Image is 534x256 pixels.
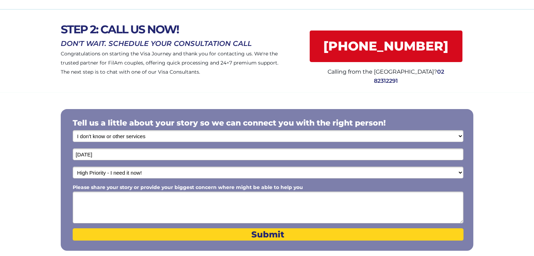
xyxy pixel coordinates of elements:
button: Submit [73,228,463,241]
span: Calling from the [GEOGRAPHIC_DATA]? [328,68,437,75]
span: [PHONE_NUMBER] [310,39,462,54]
span: DON'T WAIT. SCHEDULE YOUR CONSULTATION CALL [61,39,252,48]
a: [PHONE_NUMBER] [310,31,462,62]
span: STEP 2: CALL US NOW! [61,22,179,36]
span: Tell us a little about your story so we can connect you with the right person! [73,118,386,128]
span: Submit [73,229,463,240]
input: Date of Birth (mm/dd/yyyy) [73,148,463,160]
span: Congratulations on starting the Visa Journey and thank you for contacting us. We're the trusted p... [61,50,278,75]
span: Please share your story or provide your biggest concern where might be able to help you [73,184,303,190]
